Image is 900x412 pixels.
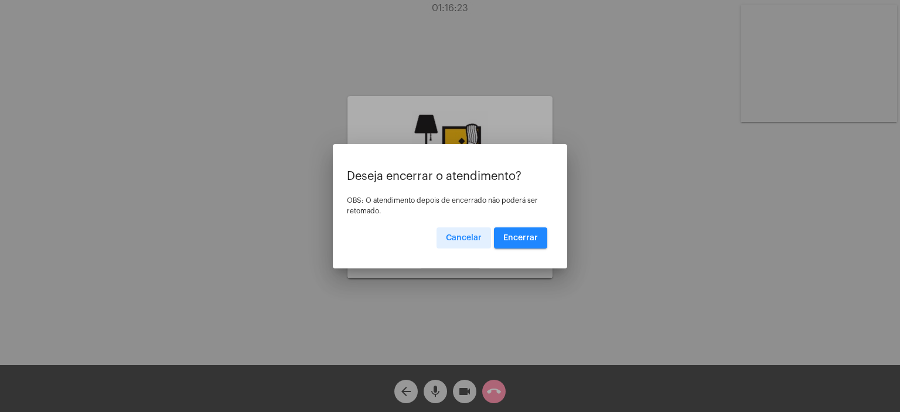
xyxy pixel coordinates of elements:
[494,227,547,248] button: Encerrar
[446,234,482,242] span: Cancelar
[437,227,491,248] button: Cancelar
[503,234,538,242] span: Encerrar
[347,197,538,214] span: OBS: O atendimento depois de encerrado não poderá ser retomado.
[347,170,553,183] p: Deseja encerrar o atendimento?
